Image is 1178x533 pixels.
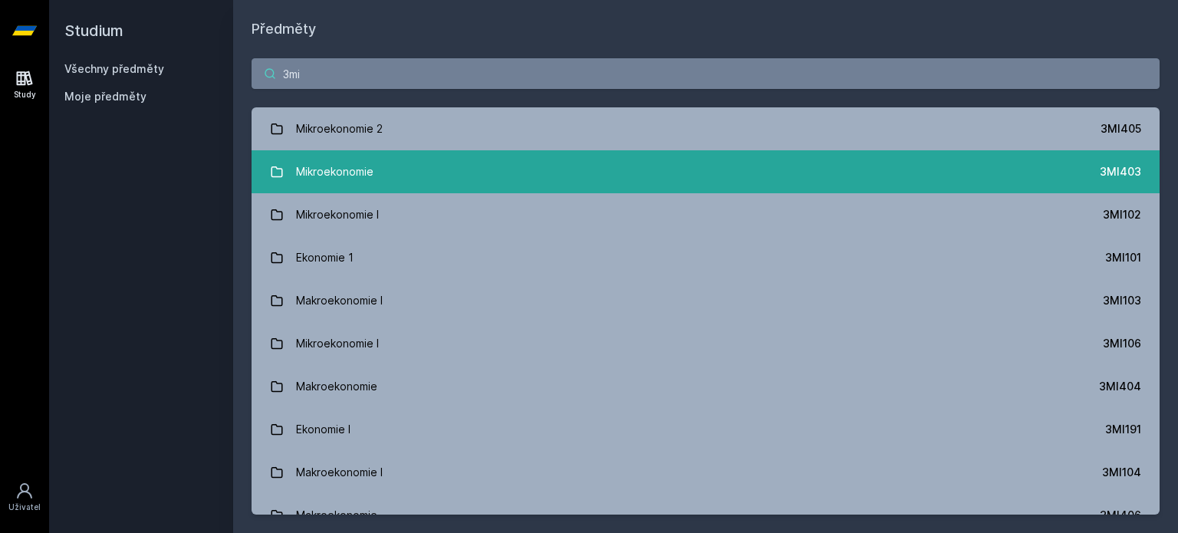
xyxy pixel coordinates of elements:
div: 3MI405 [1101,121,1141,137]
div: 3MI191 [1105,422,1141,437]
div: Study [14,89,36,100]
a: Study [3,61,46,108]
div: Ekonomie 1 [296,242,354,273]
span: Moje předměty [64,89,146,104]
a: Uživatel [3,474,46,521]
div: Makroekonomie I [296,457,383,488]
a: Mikroekonomie I 3MI106 [252,322,1160,365]
div: Mikroekonomie 2 [296,114,383,144]
div: 3MI101 [1105,250,1141,265]
div: 3MI404 [1099,379,1141,394]
div: 3MI106 [1103,336,1141,351]
a: Makroekonomie I 3MI104 [252,451,1160,494]
div: Mikroekonomie I [296,199,379,230]
div: Ekonomie I [296,414,350,445]
input: Název nebo ident předmětu… [252,58,1160,89]
div: 3MI103 [1103,293,1141,308]
a: Ekonomie I 3MI191 [252,408,1160,451]
div: 3MI102 [1103,207,1141,222]
div: Makroekonomie [296,500,377,531]
a: Mikroekonomie I 3MI102 [252,193,1160,236]
div: Mikroekonomie [296,156,373,187]
div: Mikroekonomie I [296,328,379,359]
a: Makroekonomie 3MI404 [252,365,1160,408]
a: Všechny předměty [64,62,164,75]
div: 3MI104 [1102,465,1141,480]
a: Makroekonomie I 3MI103 [252,279,1160,322]
a: Ekonomie 1 3MI101 [252,236,1160,279]
a: Mikroekonomie 3MI403 [252,150,1160,193]
div: Makroekonomie [296,371,377,402]
div: Uživatel [8,502,41,513]
h1: Předměty [252,18,1160,40]
div: 3MI403 [1100,164,1141,179]
div: 3MI406 [1100,508,1141,523]
a: Mikroekonomie 2 3MI405 [252,107,1160,150]
div: Makroekonomie I [296,285,383,316]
